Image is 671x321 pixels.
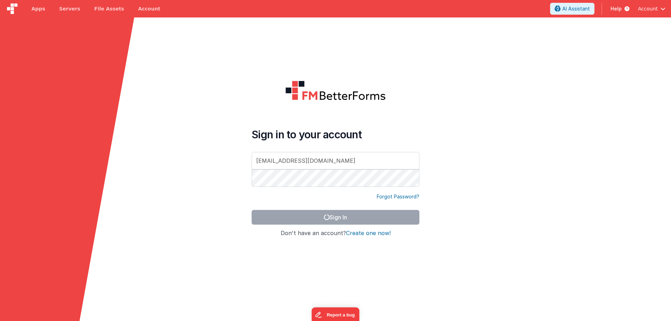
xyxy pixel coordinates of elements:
[377,193,419,200] a: Forgot Password?
[31,5,45,12] span: Apps
[550,3,594,15] button: AI Assistant
[252,128,419,141] h4: Sign in to your account
[611,5,622,12] span: Help
[94,5,124,12] span: File Assets
[346,230,391,236] button: Create one now!
[562,5,590,12] span: AI Assistant
[638,5,665,12] button: Account
[252,210,419,225] button: Sign In
[59,5,80,12] span: Servers
[252,230,419,236] h4: Don't have an account?
[252,152,419,169] input: Email Address
[638,5,658,12] span: Account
